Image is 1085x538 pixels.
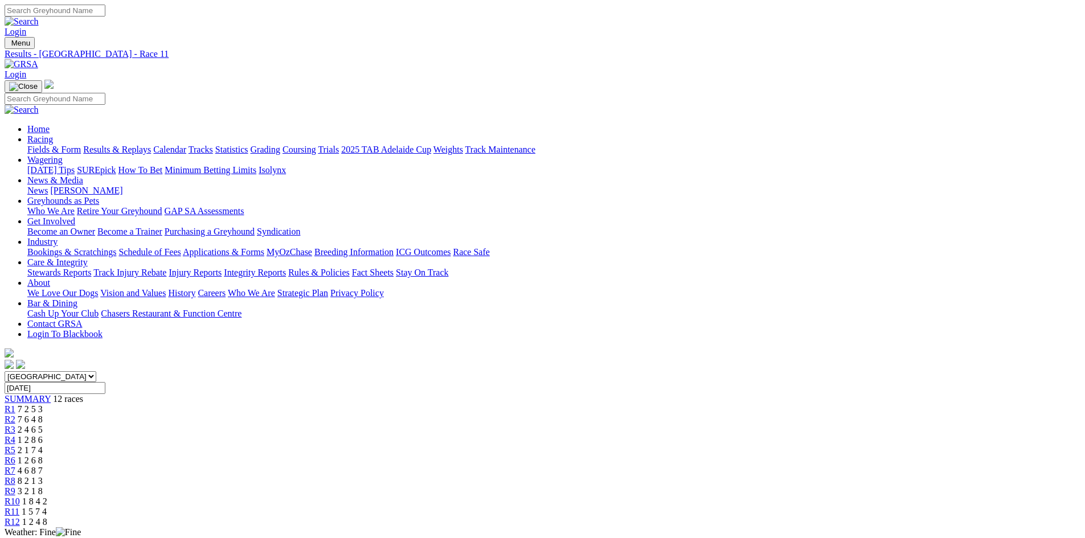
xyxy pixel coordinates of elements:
span: R4 [5,435,15,445]
a: Vision and Values [100,288,166,298]
a: Track Maintenance [465,145,535,154]
a: Coursing [282,145,316,154]
a: Get Involved [27,216,75,226]
div: Industry [27,247,1080,257]
a: ICG Outcomes [396,247,451,257]
a: R10 [5,496,20,506]
a: Results & Replays [83,145,151,154]
span: 8 2 1 3 [18,476,43,486]
a: [DATE] Tips [27,165,75,175]
a: Privacy Policy [330,288,384,298]
a: Injury Reports [169,268,222,277]
img: twitter.svg [16,360,25,369]
a: R2 [5,414,15,424]
a: Login [5,69,26,79]
a: Results - [GEOGRAPHIC_DATA] - Race 11 [5,49,1080,59]
a: Chasers Restaurant & Function Centre [101,309,241,318]
a: R8 [5,476,15,486]
a: R3 [5,425,15,434]
a: Schedule of Fees [118,247,181,257]
div: Racing [27,145,1080,155]
div: Get Involved [27,227,1080,237]
a: How To Bet [118,165,163,175]
span: R12 [5,517,20,527]
a: Breeding Information [314,247,394,257]
div: About [27,288,1080,298]
a: 2025 TAB Adelaide Cup [341,145,431,154]
span: 3 2 1 8 [18,486,43,496]
a: SUMMARY [5,394,51,404]
a: R5 [5,445,15,455]
a: R6 [5,455,15,465]
img: GRSA [5,59,38,69]
a: Login To Blackbook [27,329,103,339]
a: Grading [251,145,280,154]
img: Fine [56,527,81,537]
a: Isolynx [259,165,286,175]
a: Fact Sheets [352,268,394,277]
a: Retire Your Greyhound [77,206,162,216]
span: 12 races [53,394,83,404]
span: 1 2 6 8 [18,455,43,465]
a: R1 [5,404,15,414]
span: 1 2 8 6 [18,435,43,445]
a: Wagering [27,155,63,165]
input: Search [5,5,105,17]
a: [PERSON_NAME] [50,186,122,195]
a: Integrity Reports [224,268,286,277]
img: Search [5,17,39,27]
a: Bar & Dining [27,298,77,308]
span: 4 6 8 7 [18,466,43,475]
span: 1 8 4 2 [22,496,47,506]
a: MyOzChase [267,247,312,257]
a: Contact GRSA [27,319,82,328]
a: Cash Up Your Club [27,309,99,318]
a: Trials [318,145,339,154]
img: logo-grsa-white.png [5,348,14,358]
a: Become an Owner [27,227,95,236]
input: Search [5,93,105,105]
a: R7 [5,466,15,475]
a: Race Safe [453,247,489,257]
a: News & Media [27,175,83,185]
span: 7 6 4 8 [18,414,43,424]
div: News & Media [27,186,1080,196]
a: Weights [433,145,463,154]
span: Menu [11,39,30,47]
a: Fields & Form [27,145,81,154]
a: Rules & Policies [288,268,350,277]
div: Greyhounds as Pets [27,206,1080,216]
span: 2 1 7 4 [18,445,43,455]
img: Search [5,105,39,115]
div: Wagering [27,165,1080,175]
a: Racing [27,134,53,144]
span: R11 [5,507,19,516]
a: Careers [198,288,226,298]
span: 2 4 6 5 [18,425,43,434]
a: Login [5,27,26,36]
a: SUREpick [77,165,116,175]
span: Weather: Fine [5,527,81,537]
a: Industry [27,237,58,247]
a: About [27,278,50,288]
a: Care & Integrity [27,257,88,267]
span: 1 5 7 4 [22,507,47,516]
a: Applications & Forms [183,247,264,257]
a: Calendar [153,145,186,154]
img: Close [9,82,38,91]
img: logo-grsa-white.png [44,80,54,89]
a: Become a Trainer [97,227,162,236]
div: Bar & Dining [27,309,1080,319]
a: R9 [5,486,15,496]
